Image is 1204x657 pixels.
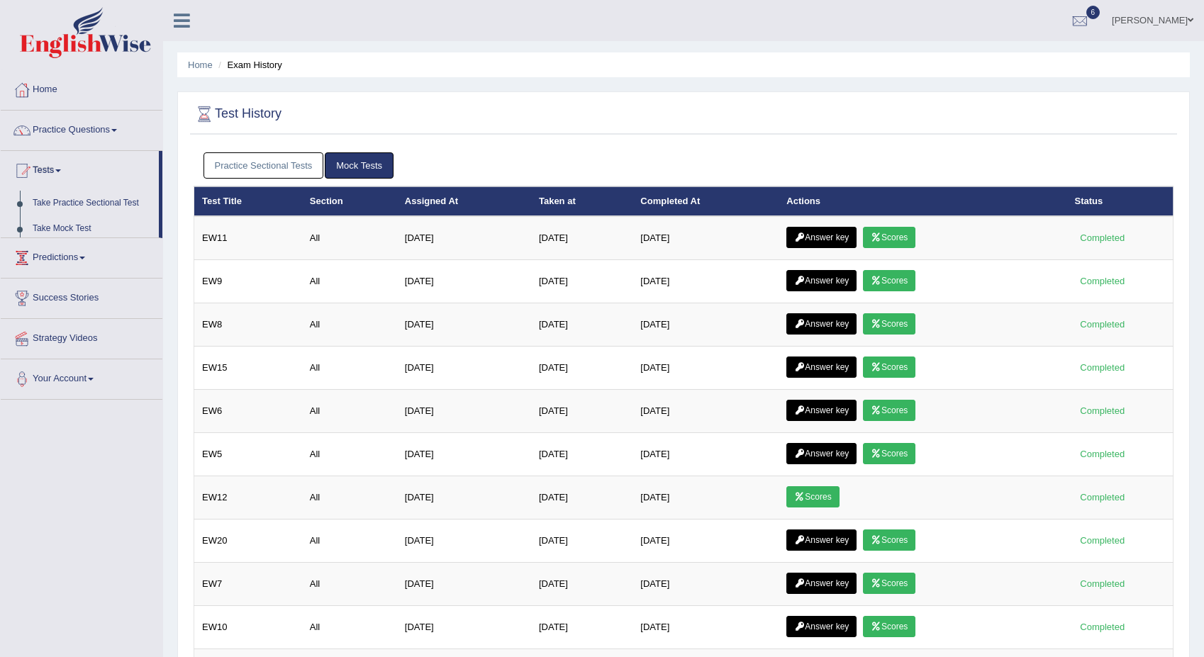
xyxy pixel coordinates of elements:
[786,400,857,421] a: Answer key
[194,563,302,606] td: EW7
[1075,447,1130,461] div: Completed
[1,319,162,354] a: Strategy Videos
[863,270,915,291] a: Scores
[779,186,1066,216] th: Actions
[194,303,302,347] td: EW8
[1075,619,1130,634] div: Completed
[302,563,397,606] td: All
[531,390,632,433] td: [DATE]
[188,60,213,70] a: Home
[325,152,394,179] a: Mock Tests
[531,520,632,563] td: [DATE]
[531,606,632,649] td: [DATE]
[397,347,531,390] td: [DATE]
[786,529,857,551] a: Answer key
[397,520,531,563] td: [DATE]
[531,186,632,216] th: Taken at
[302,347,397,390] td: All
[632,347,779,390] td: [DATE]
[1,238,162,274] a: Predictions
[863,356,915,378] a: Scores
[1075,274,1130,288] div: Completed
[194,347,302,390] td: EW15
[302,390,397,433] td: All
[194,433,302,476] td: EW5
[1,70,162,106] a: Home
[397,563,531,606] td: [DATE]
[194,520,302,563] td: EW20
[215,58,282,72] li: Exam History
[194,260,302,303] td: EW9
[397,303,531,347] td: [DATE]
[531,433,632,476] td: [DATE]
[863,573,915,594] a: Scores
[786,313,857,335] a: Answer key
[397,606,531,649] td: [DATE]
[194,606,302,649] td: EW10
[1075,230,1130,245] div: Completed
[397,216,531,260] td: [DATE]
[397,260,531,303] td: [DATE]
[863,313,915,335] a: Scores
[632,563,779,606] td: [DATE]
[1075,490,1130,505] div: Completed
[302,606,397,649] td: All
[632,606,779,649] td: [DATE]
[1,279,162,314] a: Success Stories
[632,260,779,303] td: [DATE]
[302,433,397,476] td: All
[786,443,857,464] a: Answer key
[397,186,531,216] th: Assigned At
[1,359,162,395] a: Your Account
[531,303,632,347] td: [DATE]
[204,152,324,179] a: Practice Sectional Tests
[1086,6,1100,19] span: 6
[302,260,397,303] td: All
[632,520,779,563] td: [DATE]
[302,216,397,260] td: All
[1067,186,1174,216] th: Status
[863,443,915,464] a: Scores
[786,270,857,291] a: Answer key
[786,227,857,248] a: Answer key
[26,191,159,216] a: Take Practice Sectional Test
[302,520,397,563] td: All
[302,476,397,520] td: All
[397,476,531,520] td: [DATE]
[632,433,779,476] td: [DATE]
[397,390,531,433] td: [DATE]
[194,216,302,260] td: EW11
[786,356,857,378] a: Answer key
[531,216,632,260] td: [DATE]
[302,186,397,216] th: Section
[1075,403,1130,418] div: Completed
[863,529,915,551] a: Scores
[632,476,779,520] td: [DATE]
[194,476,302,520] td: EW12
[26,216,159,242] a: Take Mock Test
[1,151,159,186] a: Tests
[1075,533,1130,548] div: Completed
[863,227,915,248] a: Scores
[397,433,531,476] td: [DATE]
[786,573,857,594] a: Answer key
[632,186,779,216] th: Completed At
[786,486,839,507] a: Scores
[1075,317,1130,332] div: Completed
[1,111,162,146] a: Practice Questions
[632,216,779,260] td: [DATE]
[863,616,915,637] a: Scores
[632,303,779,347] td: [DATE]
[531,347,632,390] td: [DATE]
[194,390,302,433] td: EW6
[863,400,915,421] a: Scores
[1075,360,1130,375] div: Completed
[531,563,632,606] td: [DATE]
[302,303,397,347] td: All
[531,476,632,520] td: [DATE]
[194,186,302,216] th: Test Title
[632,390,779,433] td: [DATE]
[194,103,282,125] h2: Test History
[531,260,632,303] td: [DATE]
[1075,576,1130,591] div: Completed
